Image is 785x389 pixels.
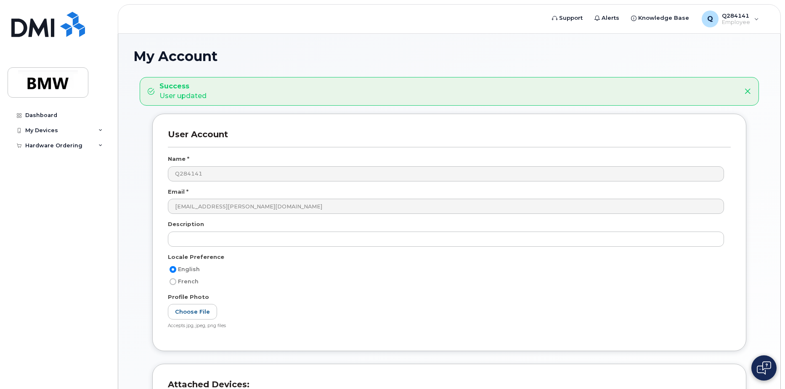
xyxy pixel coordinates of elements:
[170,266,176,273] input: English
[178,266,200,272] span: English
[159,82,207,101] div: User updated
[178,278,199,285] span: French
[168,155,189,163] label: Name *
[159,82,207,91] strong: Success
[168,323,724,329] div: Accepts jpg, jpeg, png files
[168,293,209,301] label: Profile Photo
[168,253,224,261] label: Locale Preference
[168,220,204,228] label: Description
[757,361,771,375] img: Open chat
[170,278,176,285] input: French
[168,129,731,147] h3: User Account
[168,304,217,320] label: Choose File
[168,188,188,196] label: Email *
[133,49,765,64] h1: My Account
